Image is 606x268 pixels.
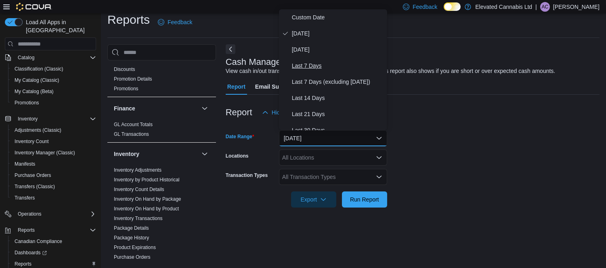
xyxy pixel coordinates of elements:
[226,67,556,75] div: View cash in/out transactions along with drawer/safe details. This report also shows if you are s...
[114,196,181,202] span: Inventory On Hand by Package
[11,75,63,85] a: My Catalog (Classic)
[114,131,149,137] a: GL Transactions
[540,2,550,12] div: Ashley Carter
[2,113,99,125] button: Inventory
[11,193,96,203] span: Transfers
[18,227,35,233] span: Reports
[279,9,387,130] div: Select listbox
[114,150,139,158] h3: Inventory
[376,174,382,180] button: Open list of options
[292,93,384,103] span: Last 14 Days
[114,104,135,112] h3: Finance
[114,254,151,260] a: Purchase Orders
[15,127,61,133] span: Adjustments (Classic)
[15,53,38,62] button: Catalog
[11,248,50,258] a: Dashboards
[292,12,384,22] span: Custom Date
[11,98,42,108] a: Promotions
[15,161,35,167] span: Manifests
[114,254,151,260] span: Purchase Orders
[15,100,39,106] span: Promotions
[226,108,252,117] h3: Report
[292,125,384,135] span: Last 30 Days
[8,247,99,258] a: Dashboards
[8,86,99,97] button: My Catalog (Beta)
[16,3,52,11] img: Cova
[114,66,135,73] span: Discounts
[11,98,96,108] span: Promotions
[11,87,96,96] span: My Catalog (Beta)
[296,191,331,208] span: Export
[350,195,379,204] span: Run Report
[292,45,384,54] span: [DATE]
[291,191,336,208] button: Export
[200,149,210,159] button: Inventory
[114,235,149,241] a: Package History
[11,170,55,180] a: Purchase Orders
[15,225,96,235] span: Reports
[155,14,195,30] a: Feedback
[11,248,96,258] span: Dashboards
[226,172,268,179] label: Transaction Types
[11,137,52,146] a: Inventory Count
[114,85,138,92] span: Promotions
[475,2,532,12] p: Elevated Cannabis Ltd
[18,211,42,217] span: Operations
[8,158,99,170] button: Manifests
[413,3,437,11] span: Feedback
[114,206,179,212] span: Inventory On Hand by Product
[200,104,210,113] button: Finance
[11,159,38,169] a: Manifests
[226,57,301,67] h3: Cash Management
[15,261,31,267] span: Reports
[114,131,149,137] span: GL Transactions
[11,75,96,85] span: My Catalog (Classic)
[292,109,384,119] span: Last 21 Days
[114,150,198,158] button: Inventory
[342,191,387,208] button: Run Report
[15,249,47,256] span: Dashboards
[114,167,161,173] a: Inventory Adjustments
[272,108,314,116] span: Hide Parameters
[114,167,161,173] span: Inventory Adjustments
[15,77,59,83] span: My Catalog (Classic)
[255,79,306,95] span: Email Subscription
[15,138,49,145] span: Inventory Count
[292,77,384,87] span: Last 7 Days (excluding [DATE])
[8,147,99,158] button: Inventory Manager (Classic)
[107,120,216,142] div: Finance
[114,104,198,112] button: Finance
[15,183,55,190] span: Transfers (Classic)
[114,177,180,183] a: Inventory by Product Historical
[168,18,192,26] span: Feedback
[8,181,99,192] button: Transfers (Classic)
[8,75,99,86] button: My Catalog (Classic)
[15,53,96,62] span: Catalog
[11,64,96,74] span: Classification (Classic)
[114,215,163,222] span: Inventory Transactions
[226,153,249,159] label: Locations
[15,172,51,179] span: Purchase Orders
[8,236,99,247] button: Canadian Compliance
[535,2,537,12] p: |
[259,104,317,120] button: Hide Parameters
[15,209,96,219] span: Operations
[15,114,96,124] span: Inventory
[444,2,461,11] input: Dark Mode
[114,76,152,82] span: Promotion Details
[114,196,181,202] a: Inventory On Hand by Package
[8,97,99,108] button: Promotions
[11,87,57,96] a: My Catalog (Beta)
[226,133,254,140] label: Date Range
[279,130,387,146] button: [DATE]
[107,12,150,28] h1: Reports
[227,79,245,95] span: Report
[11,193,38,203] a: Transfers
[15,150,75,156] span: Inventory Manager (Classic)
[114,187,164,192] a: Inventory Count Details
[292,61,384,71] span: Last 7 Days
[23,18,96,34] span: Load All Apps in [GEOGRAPHIC_DATA]
[15,66,63,72] span: Classification (Classic)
